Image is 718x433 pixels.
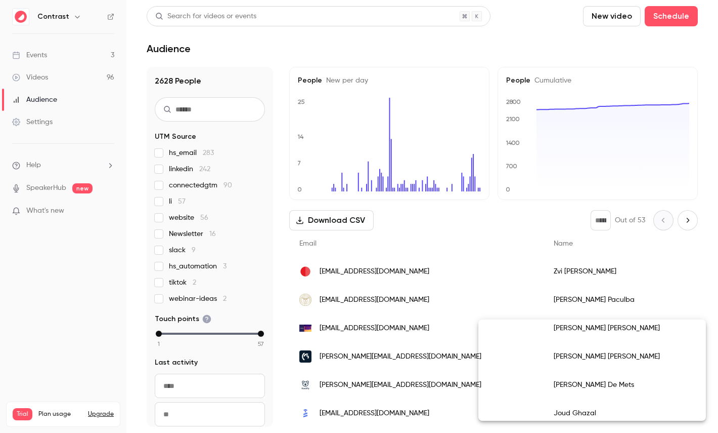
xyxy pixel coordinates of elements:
[155,132,196,142] span: UTM Source
[169,294,227,304] span: webinar-ideas
[583,6,641,26] button: New video
[297,160,301,167] text: 7
[320,266,429,277] span: [EMAIL_ADDRESS][DOMAIN_NAME]
[155,402,265,426] input: To
[169,278,196,288] span: tiktok
[203,149,214,156] span: 283
[156,331,162,337] div: min
[530,77,571,84] span: Cumulative
[12,95,57,105] div: Audience
[258,331,264,337] div: max
[289,210,374,230] button: Download CSV
[155,314,211,324] span: Touch points
[12,50,47,60] div: Events
[169,148,214,158] span: hs_email
[299,265,311,278] img: papayaglobal.com
[320,380,481,390] span: [PERSON_NAME][EMAIL_ADDRESS][DOMAIN_NAME]
[13,408,32,420] span: Trial
[26,206,64,216] span: What's new
[506,163,517,170] text: 700
[298,75,481,86] h5: People
[554,240,573,247] span: Name
[169,229,216,239] span: Newsletter
[155,374,265,398] input: From
[155,11,256,22] div: Search for videos or events
[178,198,186,205] span: 57
[320,351,481,362] span: [PERSON_NAME][EMAIL_ADDRESS][DOMAIN_NAME]
[678,210,698,230] button: Next page
[169,213,208,223] span: website
[26,160,41,171] span: Help
[158,339,160,348] span: 1
[223,182,232,189] span: 90
[26,183,66,193] a: SpeakerHub
[169,164,210,174] span: linkedin
[297,133,304,140] text: 14
[169,261,227,271] span: hs_automation
[12,160,114,171] li: help-dropdown-opener
[223,263,227,270] span: 3
[299,325,311,331] img: profitmatches.com
[506,98,521,105] text: 2800
[322,77,368,84] span: New per day
[320,295,429,305] span: [EMAIL_ADDRESS][DOMAIN_NAME]
[298,98,305,105] text: 25
[200,214,208,221] span: 56
[155,75,265,87] h1: 2628 People
[88,410,114,418] button: Upgrade
[258,339,264,348] span: 57
[209,230,216,238] span: 16
[13,9,29,25] img: Contrast
[299,379,311,391] img: koalify.io
[38,410,82,418] span: Plan usage
[155,358,198,368] span: Last activity
[37,12,69,22] h6: Contrast
[299,240,317,247] span: Email
[320,408,429,419] span: [EMAIL_ADDRESS][DOMAIN_NAME]
[169,245,196,255] span: slack
[297,186,302,193] text: 0
[299,350,311,363] img: stratsys.se
[506,75,689,86] h5: People
[299,294,311,306] img: scu.edu
[506,115,520,123] text: 2100
[192,247,196,254] span: 9
[169,196,186,207] span: li
[12,72,48,83] div: Videos
[506,186,510,193] text: 0
[506,139,520,146] text: 1400
[320,323,429,334] span: [EMAIL_ADDRESS][DOMAIN_NAME]
[12,117,53,127] div: Settings
[615,215,645,225] p: Out of 53
[169,180,232,190] span: connectedgtm
[72,183,93,193] span: new
[147,43,191,55] h1: Audience
[199,166,210,173] span: 242
[645,6,698,26] button: Schedule
[223,295,227,302] span: 2
[299,407,311,419] img: userguiding.com
[193,279,196,286] span: 2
